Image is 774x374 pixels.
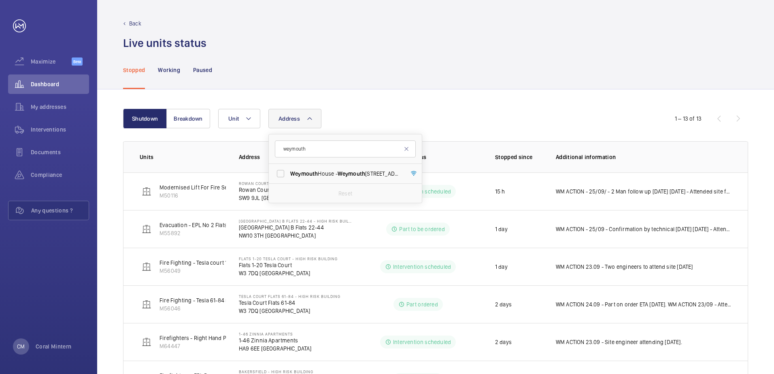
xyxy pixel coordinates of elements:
p: Reset [338,189,352,198]
p: Fire Fighting - Tesla 61-84 schn euro [159,296,251,304]
p: Modernised Lift For Fire Services - LEFT HAND LIFT [159,183,286,191]
p: W3 7DQ [GEOGRAPHIC_DATA] [239,307,340,315]
p: CM [17,342,25,351]
p: M55892 [159,229,263,237]
span: Weymouth [290,170,318,177]
p: M64447 [159,342,259,350]
p: Paused [193,66,212,74]
span: Beta [72,57,83,66]
img: elevator.svg [142,300,151,309]
img: elevator.svg [142,337,151,347]
p: Firefighters - Right Hand Passenger Lift [159,334,259,342]
p: 1-46 Zinnia Apartments [239,336,312,344]
p: HA9 6EE [GEOGRAPHIC_DATA] [239,344,312,353]
button: Unit [218,109,260,128]
p: Units [140,153,226,161]
p: 2 days [495,300,512,308]
p: Rowan Court Flats 78-194 [239,186,345,194]
p: [GEOGRAPHIC_DATA] B Flats 22-44 [239,223,354,232]
span: House - [STREET_ADDRESS] [290,170,402,178]
p: WM ACTION 23.09 - Two engineers to attend site [DATE] [556,263,693,271]
p: WM ACTION - 25/09 - Confirmation by technical [DATE] [DATE] - Attended site found faults on drive... [556,225,731,233]
p: Address [239,153,354,161]
p: W3 7DQ [GEOGRAPHIC_DATA] [239,269,338,277]
img: elevator.svg [142,187,151,196]
p: Stopped [123,66,145,74]
p: Tesla Court Flats 61-84 [239,299,340,307]
span: Dashboard [31,80,89,88]
p: 2 days [495,338,512,346]
span: Weymouth [338,170,365,177]
p: M50116 [159,191,286,200]
p: Back [129,19,141,28]
p: 15 h [495,187,505,195]
button: Shutdown [123,109,167,128]
p: SW9 9JL [GEOGRAPHIC_DATA] [239,194,345,202]
span: Maximize [31,57,72,66]
h1: Live units status [123,36,206,51]
p: Intervention scheduled [393,263,451,271]
p: Fire Fighting - Tesla court 1-20 & 101-104 [159,259,261,267]
p: M56046 [159,304,251,312]
p: 1-46 Zinnia Apartments [239,331,312,336]
p: Working [158,66,180,74]
button: Breakdown [166,109,210,128]
p: Bakersfield - High Risk Building [239,369,313,374]
p: Part to be ordered [399,225,444,233]
span: Compliance [31,171,89,179]
p: WM ACTION - 25/09/ - 2 Man follow up [DATE] [DATE] - Attended site found alot of damaged from fir... [556,187,731,195]
button: Address [268,109,321,128]
p: NW10 3TH [GEOGRAPHIC_DATA] [239,232,354,240]
p: 1 day [495,263,508,271]
span: Address [279,115,300,122]
p: [GEOGRAPHIC_DATA] B Flats 22-44 - High Risk Building [239,219,354,223]
span: Interventions [31,125,89,134]
p: Intervention scheduled [393,338,451,346]
div: 1 – 13 of 13 [675,115,702,123]
span: Documents [31,148,89,156]
img: elevator.svg [142,262,151,272]
p: Additional information [556,153,731,161]
p: Part ordered [406,300,438,308]
p: Evacuation - EPL No 2 Flats 22-44 Block B [159,221,263,229]
p: 1 day [495,225,508,233]
p: Flats 1-20 Tesla Court - High Risk Building [239,256,338,261]
input: Search by address [275,140,416,157]
p: Flats 1-20 Tesla Court [239,261,338,269]
p: Stopped since [495,153,543,161]
img: elevator.svg [142,224,151,234]
p: M56049 [159,267,261,275]
p: WM ACTION 23.09 - Site engineer attending [DATE]. [556,338,682,346]
p: Tesla Court Flats 61-84 - High Risk Building [239,294,340,299]
p: Rowan Court Flats 78-194 - High Risk Building [239,181,345,186]
span: My addresses [31,103,89,111]
p: Coral Mintern [36,342,72,351]
p: WM ACTION 24.09 - Part on order ETA [DATE]. WM ACTION 23/09 - Attended site, new brake switches r... [556,300,731,308]
span: Any questions ? [31,206,89,215]
span: Unit [228,115,239,122]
